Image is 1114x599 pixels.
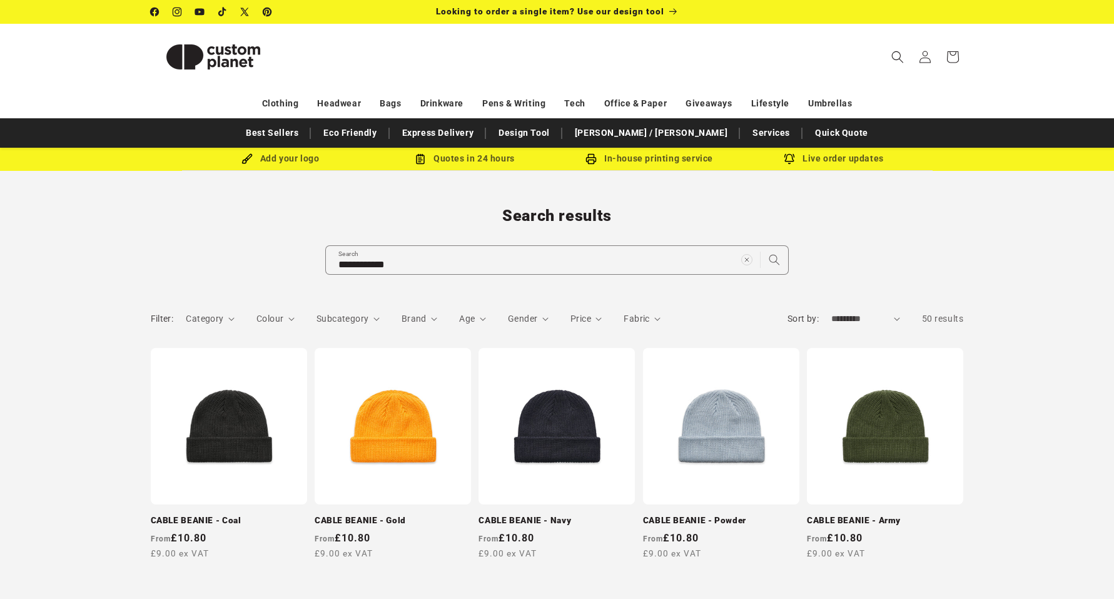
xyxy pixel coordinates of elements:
[420,93,463,115] a: Drinkware
[316,312,380,325] summary: Subcategory (0 selected)
[570,314,591,324] span: Price
[151,29,276,85] img: Custom Planet
[784,153,795,165] img: Order updates
[186,314,223,324] span: Category
[479,515,635,526] a: CABLE BEANIE - Navy
[807,515,963,526] a: CABLE BEANIE - Army
[262,93,299,115] a: Clothing
[317,93,361,115] a: Headwear
[884,43,911,71] summary: Search
[585,153,597,165] img: In-house printing
[317,122,383,144] a: Eco Friendly
[482,93,545,115] a: Pens & Writing
[241,153,253,165] img: Brush Icon
[564,93,585,115] a: Tech
[922,314,964,324] span: 50 results
[624,312,661,325] summary: Fabric (0 selected)
[459,314,475,324] span: Age
[746,122,796,144] a: Services
[402,312,438,325] summary: Brand (0 selected)
[787,314,819,324] label: Sort by:
[742,151,926,166] div: Live order updates
[492,122,556,144] a: Design Tool
[751,93,789,115] a: Lifestyle
[686,93,732,115] a: Giveaways
[643,515,799,526] a: CABLE BEANIE - Powder
[436,6,664,16] span: Looking to order a single item? Use our design tool
[569,122,734,144] a: [PERSON_NAME] / [PERSON_NAME]
[315,515,471,526] a: CABLE BEANIE - Gold
[186,312,235,325] summary: Category (0 selected)
[809,122,874,144] a: Quick Quote
[557,151,742,166] div: In-house printing service
[508,312,549,325] summary: Gender (0 selected)
[380,93,401,115] a: Bags
[624,314,649,324] span: Fabric
[373,151,557,166] div: Quotes in 24 hours
[459,312,486,325] summary: Age (0 selected)
[761,246,788,274] button: Search
[151,206,964,226] h1: Search results
[188,151,373,166] div: Add your logo
[316,314,368,324] span: Subcategory
[604,93,667,115] a: Office & Paper
[415,153,426,165] img: Order Updates Icon
[808,93,852,115] a: Umbrellas
[151,312,174,325] h2: Filter:
[570,312,602,325] summary: Price
[256,312,295,325] summary: Colour (0 selected)
[396,122,480,144] a: Express Delivery
[240,122,305,144] a: Best Sellers
[733,246,761,274] button: Clear search term
[256,314,283,324] span: Colour
[508,314,537,324] span: Gender
[151,515,307,526] a: CABLE BEANIE - Coal
[402,314,427,324] span: Brand
[146,24,280,90] a: Custom Planet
